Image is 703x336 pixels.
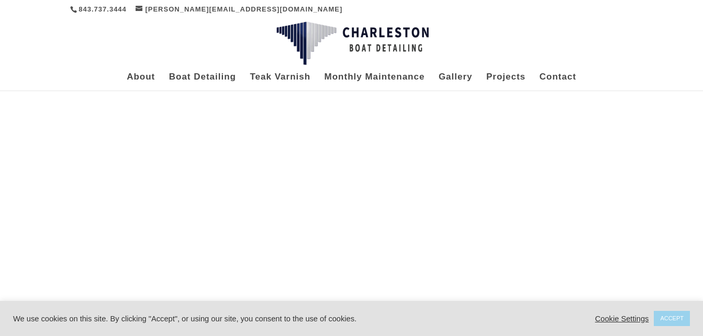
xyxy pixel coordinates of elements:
div: We use cookies on this site. By clicking "Accept", or using our site, you consent to the use of c... [13,314,487,323]
a: [PERSON_NAME][EMAIL_ADDRESS][DOMAIN_NAME] [136,5,342,13]
a: ACCEPT [654,311,690,326]
a: Projects [486,73,526,91]
a: Teak Varnish [250,73,310,91]
a: Contact [540,73,576,91]
a: About [127,73,155,91]
a: Gallery [439,73,473,91]
a: 843.737.3444 [79,5,127,13]
a: Monthly Maintenance [325,73,425,91]
a: Boat Detailing [169,73,236,91]
a: Cookie Settings [595,314,649,323]
img: Charleston Boat Detailing [276,21,429,65]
